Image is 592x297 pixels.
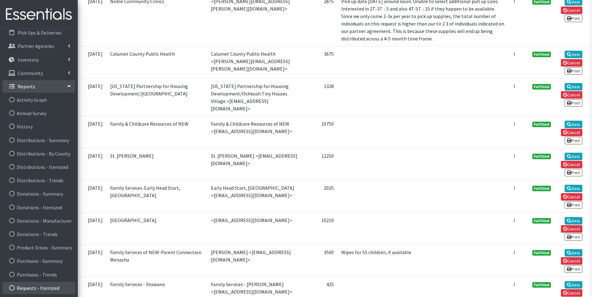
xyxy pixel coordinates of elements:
a: Print [565,67,582,75]
a: View [565,185,582,192]
abbr: Individual [514,217,515,223]
a: View [565,217,582,225]
span: Fulfilled [532,154,551,159]
a: Donations - Manufacturer [2,215,75,227]
a: View [565,281,582,289]
td: St. [PERSON_NAME] <[EMAIL_ADDRESS][DOMAIN_NAME]> [207,148,303,180]
abbr: Individual [514,153,515,159]
span: Fulfilled [532,122,551,127]
p: Pick Ups & Deliveries [18,30,62,36]
td: [DATE] [80,148,106,180]
a: View [565,153,582,160]
span: Fulfilled [532,84,551,90]
td: Early Head Start, [GEOGRAPHIC_DATA] <[EMAIL_ADDRESS][DOMAIN_NAME]> [207,180,303,212]
img: HumanEssentials [2,4,75,25]
p: Inventory [18,57,39,63]
td: 10750 [303,116,338,148]
td: [DATE] [80,116,106,148]
a: Donations - Trends [2,228,75,240]
a: Reports [2,80,75,93]
a: Activity Graph [2,94,75,106]
a: Print [565,233,582,241]
td: [GEOGRAPHIC_DATA] [106,212,207,244]
td: Family Services of NEW-Parent Connection Menasha [106,244,207,276]
td: [DATE] [80,78,106,116]
a: Cancel [561,91,582,99]
a: Print [565,201,582,209]
a: Distributions - Summary [2,134,75,146]
span: Fulfilled [532,282,551,288]
abbr: Individual [514,83,515,89]
td: [DATE] [80,212,106,244]
a: Cancel [561,257,582,265]
td: [DATE] [80,46,106,78]
a: Product Drives - Summary [2,241,75,254]
td: Calumet County Public Health [106,46,207,78]
td: [PERSON_NAME] <[EMAIL_ADDRESS][DOMAIN_NAME]> [207,244,303,276]
abbr: Individual [514,281,515,287]
p: Reports [18,83,35,90]
span: Fulfilled [532,52,551,57]
a: Distributions - Itemized [2,161,75,173]
p: Partner Agencies [18,43,54,49]
td: [US_STATE] Partnership for Housing Development/[GEOGRAPHIC_DATA] [106,78,207,116]
td: <[EMAIL_ADDRESS][DOMAIN_NAME]> [207,212,303,244]
td: Family & Childcare Resources of NEW <[EMAIL_ADDRESS][DOMAIN_NAME]> [207,116,303,148]
a: Print [565,169,582,176]
a: View [565,249,582,257]
a: Cancel [561,59,582,67]
td: 2025 [303,180,338,212]
a: View [565,51,582,58]
td: 1328 [303,78,338,116]
a: Print [565,265,582,273]
abbr: Individual [514,185,515,191]
a: Donations - Summary [2,188,75,200]
abbr: Individual [514,51,515,57]
a: History [2,120,75,133]
a: Purchases - Summary [2,255,75,267]
a: Annual Survey [2,107,75,119]
span: Fulfilled [532,250,551,256]
td: Calumet County Public Health <[PERSON_NAME][EMAIL_ADDRESS][PERSON_NAME][DOMAIN_NAME]> [207,46,303,78]
a: Requests - Itemized [2,282,75,294]
td: 3675 [303,46,338,78]
td: 3500 [303,244,338,276]
a: Print [565,99,582,107]
td: Family & Childcare Resources of NEW [106,116,207,148]
a: View [565,83,582,90]
a: Print [565,137,582,144]
a: Inventory [2,53,75,66]
td: 12250 [303,148,338,180]
a: Cancel [561,225,582,233]
span: Fulfilled [532,186,551,191]
a: Community [2,67,75,79]
td: [DATE] [80,244,106,276]
a: Purchases - Trends [2,268,75,281]
td: [DATE] [80,180,106,212]
abbr: Individual [514,249,515,255]
span: Fulfilled [532,218,551,224]
a: Partner Agencies [2,40,75,52]
a: Cancel [561,7,582,14]
a: Print [565,15,582,22]
a: Cancel [561,129,582,136]
abbr: Individual [514,121,515,127]
td: 10210 [303,212,338,244]
a: Cancel [561,289,582,297]
p: Community [18,70,43,76]
a: Donations - Itemized [2,201,75,214]
td: St. [PERSON_NAME] [106,148,207,180]
a: View [565,121,582,128]
a: Cancel [561,161,582,168]
a: Pick Ups & Deliveries [2,26,75,39]
a: Cancel [561,193,582,201]
a: Distributions - By County [2,147,75,160]
a: Distributions - Trends [2,174,75,187]
td: Family Services-Early Head Start, [GEOGRAPHIC_DATA] [106,180,207,212]
td: [US_STATE] Partnership for Housing Development/Oshkosh Tiny Houses Village <[EMAIL_ADDRESS][DOMAI... [207,78,303,116]
td: Wipes for 55 children, if available [338,244,510,276]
